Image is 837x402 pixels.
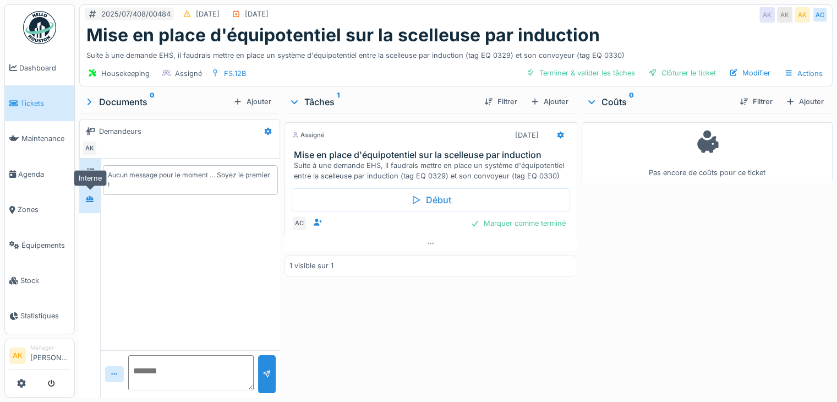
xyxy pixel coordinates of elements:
div: FS.12B [224,68,246,79]
div: Ajouter [781,94,828,109]
span: Agenda [18,169,70,180]
div: Housekeeping [101,68,150,79]
div: Pas encore de coûts pour ce ticket [589,127,825,178]
div: AK [82,140,97,156]
div: AK [795,7,810,23]
span: Stock [20,275,70,286]
div: [DATE] [515,130,539,140]
div: Terminer & valider les tâches [522,66,639,80]
div: 2025/07/408/00484 [101,9,171,19]
div: AC [292,216,307,231]
a: Zones [5,192,74,227]
span: Équipements [21,240,70,251]
sup: 0 [629,95,634,108]
span: Statistiques [20,311,70,321]
a: Équipements [5,227,74,263]
span: Maintenance [21,133,70,144]
div: Actions [779,66,828,82]
div: Assigné [175,68,202,79]
div: Tâches [289,95,475,108]
div: Interne [74,170,107,186]
span: Zones [18,204,70,215]
div: Manager [30,344,70,352]
div: Modifier [725,66,775,80]
div: Suite à une demande EHS, il faudrais mettre en place un système d'équipotentiel entre la scelleus... [86,46,825,61]
a: Dashboard [5,50,74,85]
sup: 1 [337,95,340,108]
a: Agenda [5,156,74,192]
span: Dashboard [19,63,70,73]
div: Ajouter [229,94,276,109]
div: Suite à une demande EHS, il faudrais mettre en place un système d'équipotentiel entre la scelleus... [294,160,572,181]
div: Filtrer [735,94,777,109]
div: Ajouter [526,94,573,109]
div: [DATE] [196,9,220,19]
div: 1 visible sur 1 [289,260,333,271]
div: [DATE] [245,9,269,19]
li: [PERSON_NAME] [30,344,70,367]
div: Début [292,188,570,211]
div: Documents [84,95,229,108]
div: AK [759,7,775,23]
sup: 0 [150,95,155,108]
a: Statistiques [5,298,74,334]
div: AK [777,7,792,23]
div: Aucun message pour le moment … Soyez le premier ! [108,170,273,190]
a: Maintenance [5,121,74,156]
div: Coûts [586,95,731,108]
a: Tickets [5,85,74,121]
h1: Mise en place d'équipotentiel sur la scelleuse par induction [86,25,600,46]
h3: Mise en place d'équipotentiel sur la scelleuse par induction [294,150,572,160]
li: AK [9,347,26,364]
div: Filtrer [480,94,522,109]
div: Clôturer le ticket [644,66,720,80]
a: Stock [5,263,74,298]
a: AK Manager[PERSON_NAME] [9,344,70,370]
div: Marquer comme terminé [466,216,570,231]
span: Tickets [20,98,70,108]
div: Assigné [292,131,325,140]
img: Badge_color-CXgf-gQk.svg [23,11,56,44]
div: AC [812,7,828,23]
div: Demandeurs [99,126,141,137]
